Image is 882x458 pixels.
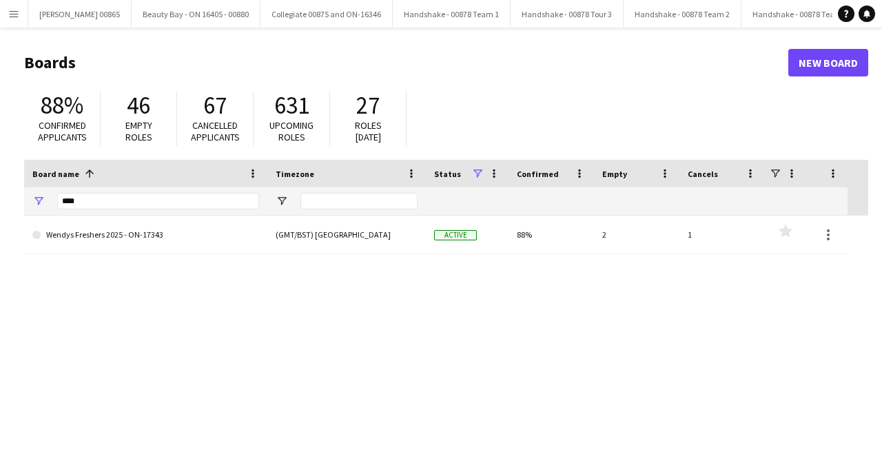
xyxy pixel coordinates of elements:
[688,169,718,179] span: Cancels
[434,169,461,179] span: Status
[191,119,240,143] span: Cancelled applicants
[260,1,393,28] button: Collegiate 00875 and ON-16346
[679,216,765,253] div: 1
[741,1,859,28] button: Handshake - 00878 Team 4
[602,169,627,179] span: Empty
[276,195,288,207] button: Open Filter Menu
[57,193,259,209] input: Board name Filter Input
[28,1,132,28] button: [PERSON_NAME] 00865
[203,90,227,121] span: 67
[355,119,382,143] span: Roles [DATE]
[434,230,477,240] span: Active
[269,119,314,143] span: Upcoming roles
[594,216,679,253] div: 2
[132,1,260,28] button: Beauty Bay - ON 16405 - 00880
[511,1,624,28] button: Handshake - 00878 Tour 3
[125,119,152,143] span: Empty roles
[274,90,309,121] span: 631
[32,195,45,207] button: Open Filter Menu
[127,90,150,121] span: 46
[509,216,594,253] div: 88%
[32,169,79,179] span: Board name
[300,193,418,209] input: Timezone Filter Input
[276,169,314,179] span: Timezone
[32,216,259,254] a: Wendys Freshers 2025 - ON-17343
[41,90,83,121] span: 88%
[38,119,87,143] span: Confirmed applicants
[517,169,559,179] span: Confirmed
[356,90,380,121] span: 27
[788,49,868,76] a: New Board
[267,216,426,253] div: (GMT/BST) [GEOGRAPHIC_DATA]
[624,1,741,28] button: Handshake - 00878 Team 2
[393,1,511,28] button: Handshake - 00878 Team 1
[24,52,788,73] h1: Boards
